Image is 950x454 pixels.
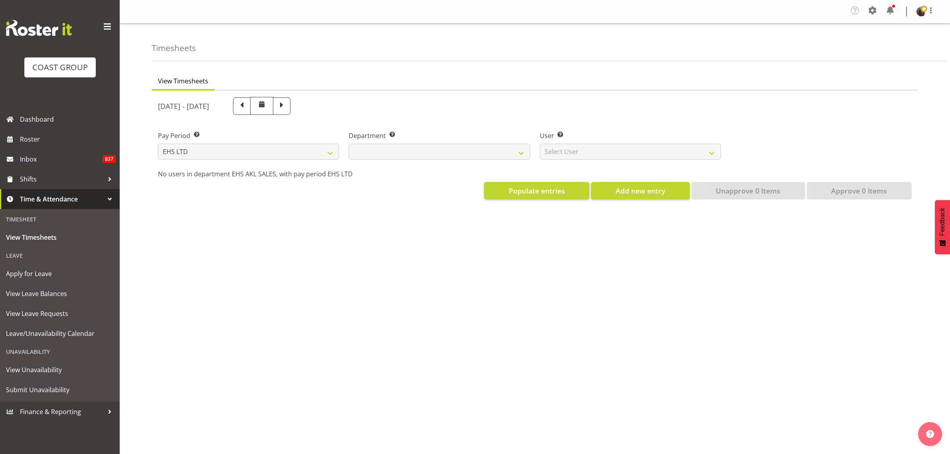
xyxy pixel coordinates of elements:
div: COAST GROUP [32,61,88,73]
span: Finance & Reporting [20,406,104,418]
button: Unapprove 0 Items [691,182,805,199]
a: Apply for Leave [2,264,118,284]
div: Unavailability [2,343,118,360]
div: Leave [2,247,118,264]
span: Approve 0 Items [831,186,887,196]
span: View Timesheets [6,231,114,243]
a: View Unavailability [2,360,118,380]
img: Rosterit website logo [6,20,72,36]
a: View Leave Balances [2,284,118,304]
h4: Timesheets [152,43,196,53]
button: Approve 0 Items [807,182,912,199]
span: View Leave Requests [6,308,114,320]
button: Feedback - Show survey [935,200,950,254]
span: 837 [103,155,116,163]
span: View Leave Balances [6,288,114,300]
a: Submit Unavailability [2,380,118,400]
span: View Unavailability [6,364,114,376]
span: Inbox [20,153,103,165]
button: Populate entries [484,182,589,199]
label: User [540,131,721,140]
a: View Leave Requests [2,304,118,324]
label: Pay Period [158,131,339,140]
span: Submit Unavailability [6,384,114,396]
span: Populate entries [509,186,565,196]
span: Add new entry [616,186,665,196]
span: Unapprove 0 Items [716,186,780,196]
label: Department [349,131,530,140]
span: Shifts [20,173,104,185]
span: Dashboard [20,113,116,125]
span: Time & Attendance [20,193,104,205]
span: Leave/Unavailability Calendar [6,328,114,340]
span: Apply for Leave [6,268,114,280]
img: dane-botherwayfe4591eb3472f9d4098efc7e1451176c.png [916,7,926,16]
span: View Timesheets [158,76,208,86]
span: Roster [20,133,116,145]
p: No users in department EHS AKL SALES, with pay period EHS LTD [158,169,912,179]
button: Add new entry [591,182,689,199]
span: Feedback [939,208,946,236]
a: Leave/Unavailability Calendar [2,324,118,343]
a: View Timesheets [2,227,118,247]
div: Timesheet [2,211,118,227]
img: help-xxl-2.png [926,430,934,438]
h5: [DATE] - [DATE] [158,102,209,111]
